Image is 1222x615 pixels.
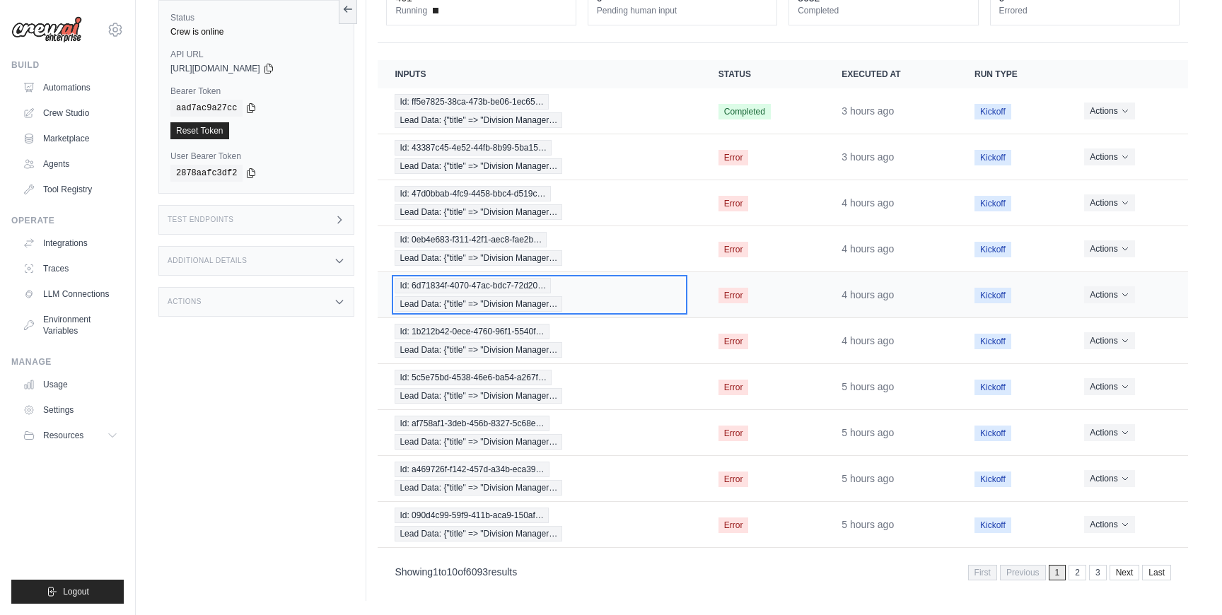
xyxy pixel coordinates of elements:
[170,122,229,139] a: Reset Token
[17,178,124,201] a: Tool Registry
[395,232,684,266] a: View execution details for Id
[395,508,548,523] span: Id: 090d4c99-59f9-411b-aca9-150af…
[395,370,552,385] span: Id: 5c5e75bd-4538-46e6-ba54-a267f…
[168,216,234,224] h3: Test Endpoints
[17,308,124,342] a: Environment Variables
[842,243,894,254] time: August 22, 2025 at 22:17 CDT
[842,151,894,163] time: August 22, 2025 at 22:47 CDT
[17,257,124,280] a: Traces
[1151,547,1222,615] iframe: Chat Widget
[466,566,488,578] span: 6093
[395,370,684,404] a: View execution details for Id
[17,373,124,396] a: Usage
[17,102,124,124] a: Crew Studio
[395,5,427,16] span: Running
[798,5,969,16] dt: Completed
[1084,148,1134,165] button: Actions for execution
[842,289,894,300] time: August 22, 2025 at 22:02 CDT
[842,381,894,392] time: August 22, 2025 at 21:32 CDT
[11,580,124,604] button: Logout
[1084,332,1134,349] button: Actions for execution
[597,5,768,16] dt: Pending human input
[974,196,1011,211] span: Kickoff
[974,334,1011,349] span: Kickoff
[968,565,1171,580] nav: Pagination
[395,416,684,450] a: View execution details for Id
[395,250,562,266] span: Lead Data: {"title" => "Division Manager…
[842,519,894,530] time: August 22, 2025 at 20:47 CDT
[395,526,562,541] span: Lead Data: {"title" => "Division Manager…
[11,59,124,71] div: Build
[433,566,438,578] span: 1
[17,424,124,447] button: Resources
[170,63,260,74] span: [URL][DOMAIN_NAME]
[395,342,562,358] span: Lead Data: {"title" => "Division Manager…
[17,283,124,305] a: LLM Connections
[968,565,997,580] span: First
[1084,240,1134,257] button: Actions for execution
[395,94,684,128] a: View execution details for Id
[974,150,1011,165] span: Kickoff
[1084,470,1134,487] button: Actions for execution
[17,76,124,99] a: Automations
[718,288,749,303] span: Error
[395,388,562,404] span: Lead Data: {"title" => "Division Manager…
[378,60,701,88] th: Inputs
[999,5,1170,16] dt: Errored
[718,334,749,349] span: Error
[842,473,894,484] time: August 22, 2025 at 21:03 CDT
[1049,565,1066,580] span: 1
[170,165,243,182] code: 2878aafc3df2
[395,416,549,431] span: Id: af758af1-3deb-456b-8327-5c68e…
[395,186,684,220] a: View execution details for Id
[974,471,1011,487] span: Kickoff
[825,60,958,88] th: Executed at
[842,427,894,438] time: August 22, 2025 at 21:17 CDT
[718,471,749,487] span: Error
[395,140,684,174] a: View execution details for Id
[974,380,1011,395] span: Kickoff
[170,86,342,97] label: Bearer Token
[718,380,749,395] span: Error
[974,517,1011,533] span: Kickoff
[17,127,124,150] a: Marketplace
[395,565,517,579] p: Showing to of results
[17,153,124,175] a: Agents
[378,553,1188,590] nav: Pagination
[395,462,549,477] span: Id: a469726f-f142-457d-a34b-eca39…
[1084,194,1134,211] button: Actions for execution
[1000,565,1046,580] span: Previous
[1084,102,1134,119] button: Actions for execution
[842,335,894,346] time: August 22, 2025 at 21:48 CDT
[395,186,550,201] span: Id: 47d0bbab-4fc9-4458-bbc4-d519c…
[395,462,684,496] a: View execution details for Id
[395,140,552,156] span: Id: 43387c45-4e52-44fb-8b99-5ba15…
[170,26,342,37] div: Crew is online
[1142,565,1171,580] a: Last
[718,196,749,211] span: Error
[395,434,562,450] span: Lead Data: {"title" => "Division Manager…
[395,204,562,220] span: Lead Data: {"title" => "Division Manager…
[170,49,342,60] label: API URL
[1084,378,1134,395] button: Actions for execution
[395,480,562,496] span: Lead Data: {"title" => "Division Manager…
[395,296,562,312] span: Lead Data: {"title" => "Division Manager…
[395,112,562,128] span: Lead Data: {"title" => "Division Manager…
[63,586,89,597] span: Logout
[718,150,749,165] span: Error
[1089,565,1107,580] a: 3
[395,324,684,358] a: View execution details for Id
[1084,516,1134,533] button: Actions for execution
[395,232,547,247] span: Id: 0eb4e683-f311-42f1-aec8-fae2b…
[11,215,124,226] div: Operate
[974,104,1011,119] span: Kickoff
[395,278,684,312] a: View execution details for Id
[395,278,551,293] span: Id: 6d71834f-4070-47ac-bdc7-72d20…
[1084,286,1134,303] button: Actions for execution
[43,430,83,441] span: Resources
[170,12,342,23] label: Status
[702,60,825,88] th: Status
[842,105,894,117] time: August 22, 2025 at 23:03 CDT
[395,94,548,110] span: Id: ff5e7825-38ca-473b-be06-1ec65…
